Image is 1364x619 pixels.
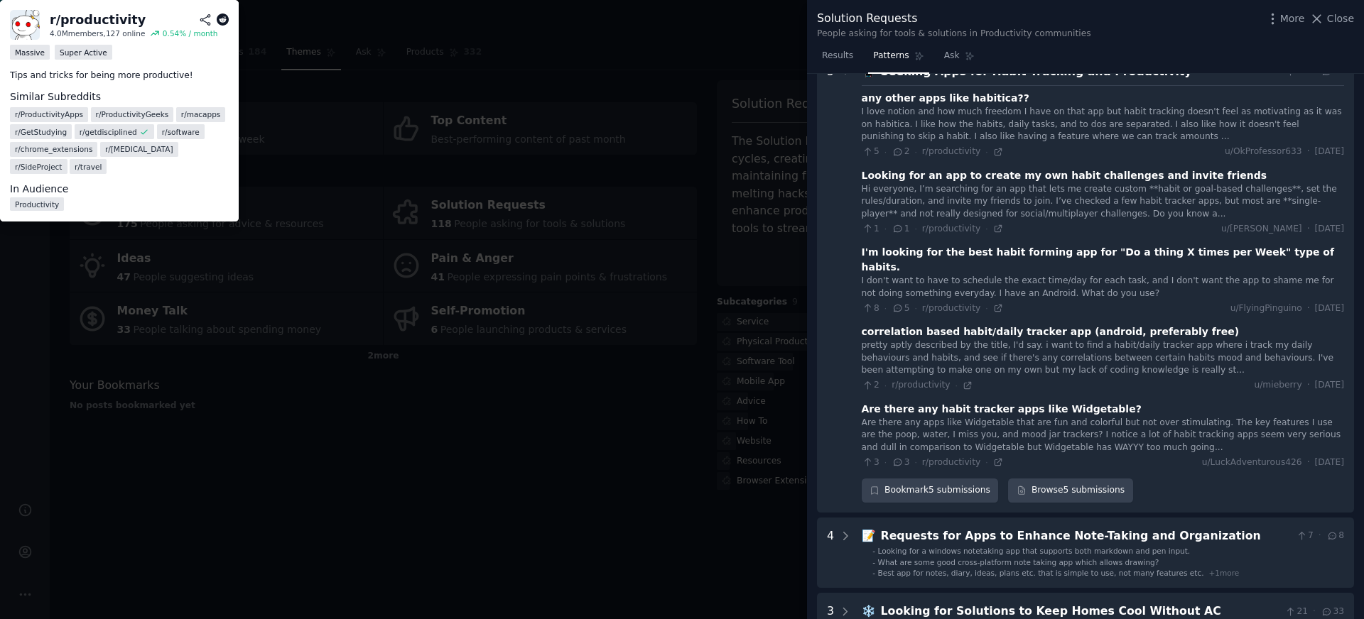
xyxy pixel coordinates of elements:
div: I love notion and how much freedom I have on that app but habit tracking doesn't feel as motivati... [862,106,1344,143]
span: · [985,303,987,313]
span: 5 [892,302,909,315]
div: Bookmark 5 submissions [862,478,999,503]
span: · [914,303,916,313]
span: 📱 [862,65,876,78]
span: 8 [862,302,879,315]
span: + 1 more [1209,569,1240,577]
span: · [985,224,987,234]
div: Massive [10,45,50,60]
span: 7 [1296,530,1314,542]
span: · [884,457,887,467]
span: u/FlyingPinguino [1230,302,1302,315]
span: 1 [862,223,879,236]
div: Are there any habit tracker apps like Widgetable? [862,402,1142,417]
span: · [884,147,887,157]
span: Patterns [873,50,909,62]
div: - [872,546,875,556]
span: ❄️ [862,604,876,618]
span: What are some good cross-platform note taking app which allows drawing? [878,558,1159,566]
div: Looking for an app to create my own habit challenges and invite friends [862,168,1267,183]
span: Ask [944,50,960,62]
div: I'm looking for the best habit forming app for "Do a thing X times per Week" type of habits. [862,245,1344,275]
a: Ask [939,45,980,74]
span: r/ SideProject [15,162,63,172]
a: Productivity [10,197,64,211]
div: r/ productivity [50,11,146,29]
span: [DATE] [1315,302,1344,315]
div: correlation based habit/daily tracker app (android, preferably free) [862,324,1240,339]
span: r/ travel [75,162,102,172]
span: r/productivity [892,380,950,390]
span: 21 [1284,606,1308,618]
div: any other apps like habitica?? [862,91,1029,106]
span: · [956,380,958,390]
span: · [884,224,887,234]
span: 2 [862,379,879,392]
span: · [985,147,987,157]
span: More [1280,11,1305,26]
div: 0.54 % / month [163,28,218,38]
span: r/ getdisciplined [80,127,137,137]
div: 4 [827,527,834,579]
span: · [1307,302,1310,315]
span: u/LuckAdventurous426 [1202,456,1302,469]
span: u/mieberry [1254,379,1301,392]
span: [DATE] [1315,146,1344,158]
div: I don't want to have to schedule the exact time/day for each task, and I don't want the app to sh... [862,275,1344,300]
span: 1 [892,223,909,236]
img: productivity [10,10,40,40]
span: u/[PERSON_NAME] [1221,223,1302,236]
span: r/ [MEDICAL_DATA] [105,144,173,154]
button: Bookmark5 submissions [862,478,999,503]
span: r/ ProductivityApps [15,109,83,119]
div: - [872,557,875,567]
a: Patterns [868,45,929,74]
div: 4.0M members, 127 online [50,28,145,38]
span: r/ software [162,127,200,137]
span: Looking for a windows notetaking app that supports both markdown and pen input. [878,547,1191,555]
div: pretty aptly described by the title, I'd say. i want to find a habit/daily tracker app where i tr... [862,339,1344,377]
div: - [872,568,875,578]
span: 8 [1326,530,1344,542]
span: r/ ProductivityGeeks [96,109,169,119]
span: · [1307,146,1310,158]
span: Close [1327,11,1354,26]
button: Close [1309,11,1354,26]
span: · [1313,606,1316,618]
p: Tips and tricks for being more productive! [10,70,229,82]
span: [DATE] [1315,223,1344,236]
span: r/ macapps [181,109,221,119]
span: · [1319,530,1321,542]
div: Requests for Apps to Enhance Note-Taking and Organization [881,527,1291,545]
span: u/OkProfessor633 [1225,146,1302,158]
span: [DATE] [1315,456,1344,469]
span: 5 [862,146,879,158]
span: · [914,457,916,467]
div: Solution Requests [817,10,1091,28]
div: Hi everyone, I’m searching for an app that lets me create custom **habit or goal-based challenges... [862,183,1344,221]
span: · [884,303,887,313]
span: · [1307,379,1310,392]
div: Are there any apps like Widgetable that are fun and colorful but not over stimulating. The key fe... [862,417,1344,454]
span: · [914,224,916,234]
span: 33 [1321,606,1344,618]
span: 3 [862,456,879,469]
span: 3 [892,456,909,469]
dt: In Audience [10,182,229,197]
span: 📝 [862,529,876,542]
span: r/productivity [922,303,980,313]
div: Super Active [55,45,112,60]
span: · [884,380,887,390]
span: r/ chrome_extensions [15,144,92,154]
div: People asking for tools & solutions in Productivity communities [817,28,1091,40]
span: r/ GetStudying [15,127,67,137]
span: r/productivity [922,224,980,234]
span: r/productivity [922,457,980,467]
dt: Similar Subreddits [10,89,229,104]
span: Best app for notes, diary, ideas, plans etc. that is simple to use, not many features etc. [878,569,1204,577]
span: [DATE] [1315,379,1344,392]
button: More [1265,11,1305,26]
span: · [914,147,916,157]
span: r/productivity [922,146,980,156]
div: 5 [827,63,834,503]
